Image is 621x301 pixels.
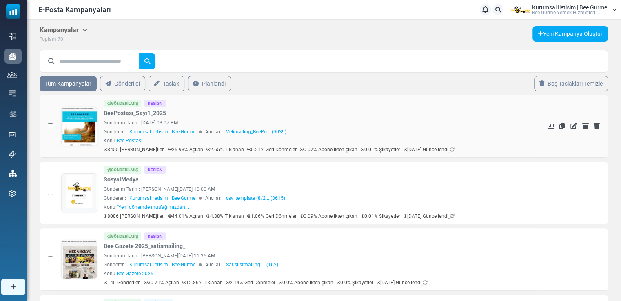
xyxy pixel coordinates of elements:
[117,138,142,144] span: Bee Postası
[182,279,223,286] p: 12.86% Tıklanan
[9,110,18,119] img: workflow.svg
[104,252,532,259] div: Gönderim Tarihi: [PERSON_NAME][DATE] 11:35 AM
[117,271,153,277] span: Bee Gazete 2025
[4,4,252,19] em: BEE GURME YEMEK HİZMETLERİ olarak BEE GAZETE 'den merhaba, güncel gelişmeleri sizler için derledik.
[279,279,333,286] p: 0.0% Abonelikten çıkan
[40,36,56,42] span: Toplam
[534,76,608,91] a: Boş Taslakları Temizle
[104,261,532,268] div: Gönderen: Alıcılar::
[377,279,428,286] p: [DATE] Güncellendi
[4,13,62,19] em: Keyifli okumalar dileriz.
[510,4,530,16] img: User Logo
[361,212,400,220] p: 0.01% Şikayetler
[58,36,63,42] span: 70
[594,123,600,129] a: Sil
[117,204,189,210] span: "Yeni dönemde mutfağımızdan...
[532,4,607,10] span: Kurumsal Iletisim | Bee Gurme
[129,128,195,135] span: Kurumsal Iletisim | Bee Gurme
[104,279,141,286] p: 140 Gönderilen
[226,279,275,286] p: 2.14% Geri Dönmeler
[100,76,145,91] a: Gönderildi
[7,72,17,77] img: contacts-icon.svg
[4,5,226,19] em: BEE GURME YEMEK HİZMETLERİ olarak BEE POSTASI güncel gelişmeler ile ilk sayımızdan merhaba!
[300,146,357,153] p: 0.07% Abonelikten çıkan
[129,261,195,268] span: Kurumsal Iletisim | Bee Gurme
[104,109,166,117] a: BeePostasi_Sayi1_2025
[168,146,203,153] p: 25.93% Açılan
[104,146,165,153] p: 8455 [PERSON_NAME]ilen
[247,146,297,153] p: 0.21% Geri Dönmeler
[510,4,617,16] a: User Logo Kurumsal Iletisim | Bee Gurme Bee Gurme Yemek Hizmetleri ...
[104,242,185,250] a: Bee Gazete 2025_satismailing_
[38,4,111,15] span: E-Posta Kampanyaları
[4,4,204,11] em: BEE GAZETE yeni sayımızdan merhaba, güncel gelişmeleri sizler için derledik.
[188,76,231,91] a: Planlandı
[104,100,141,107] div: Gönderilmiş
[104,195,532,202] div: Gönderen: Alıcılar::
[404,146,455,153] p: [DATE] Güncellendi
[104,175,139,184] a: SosyalMedya
[40,26,88,34] h5: Kampanyalar
[206,212,244,220] p: 4.88% Tıklanan
[570,123,577,129] a: Düzenle
[104,166,141,174] div: Gönderilmiş
[104,119,532,126] div: Gönderim Tarihi: [DATE] 03:07 PM
[104,270,153,277] div: Konu:
[40,76,97,91] a: Tüm Kampanyalar
[582,123,589,129] a: Arşivle
[404,212,455,220] p: [DATE] Güncellendi
[9,131,16,138] img: landing_pages.svg
[548,123,554,129] a: İstatistikleri Gör
[9,53,16,60] img: campaigns-icon-active.png
[9,90,16,97] img: email-templates-icon.svg
[4,20,62,27] em: Keyifli okumalar dileriz.
[9,33,16,40] img: dashboard-icon.svg
[104,128,532,135] div: Gönderen: Alıcılar::
[149,76,184,91] a: Taslak
[129,195,195,202] span: Kurumsal Iletisim | Bee Gurme
[104,212,165,220] p: 8086 [PERSON_NAME]ilen
[144,232,166,240] div: Design
[144,279,179,286] p: 30.71% Açılan
[337,279,373,286] p: 0.0% Şikayetler
[226,195,285,202] a: csv_template (8/2... (8615)
[247,212,297,220] p: 1.06% Geri Dönmeler
[559,123,565,129] a: Kopyala
[532,26,608,42] a: Yeni Kampanya Oluştur
[104,232,141,240] div: Gönderilmiş
[104,204,189,211] div: Konu:
[532,10,600,15] span: Bee Gurme Yemek Hizmetleri ...
[6,4,20,19] img: mailsoftly_icon_blue_white.svg
[300,212,357,220] p: 0.09% Abonelikten çıkan
[104,186,532,193] div: Gönderim Tarihi: [PERSON_NAME][DATE] 10:00 AM
[144,166,166,174] div: Design
[9,150,16,158] img: support-icon.svg
[226,261,278,268] a: Satislistmailing.... (162)
[206,146,244,153] p: 2.65% Tıklanan
[104,137,142,144] div: Konu:
[361,146,400,153] p: 0.01% Şikayetler
[26,13,82,19] em: Keyifli okumalar dileriz.
[9,190,16,197] img: settings-icon.svg
[226,128,286,135] a: Velimailing_BeePo... (9039)
[144,100,166,107] div: Design
[168,212,203,220] p: 44.01% Açılan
